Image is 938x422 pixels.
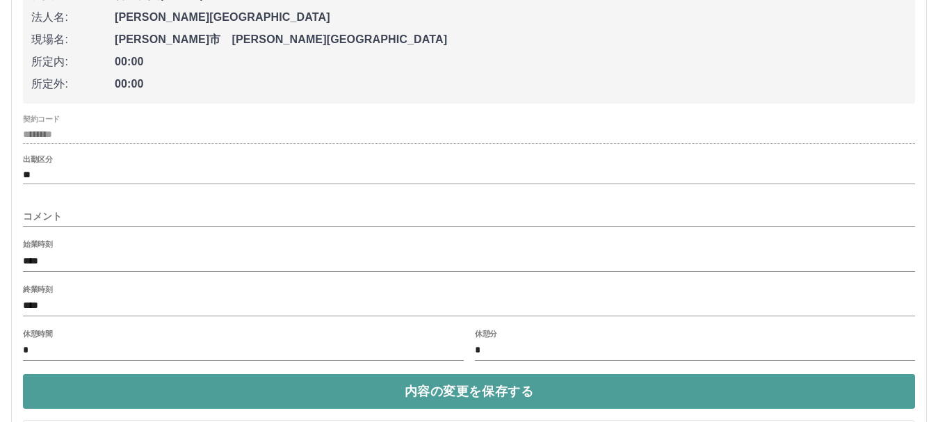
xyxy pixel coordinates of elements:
[475,328,497,339] label: 休憩分
[23,374,915,409] button: 内容の変更を保存する
[31,9,115,26] span: 法人名:
[115,31,907,48] span: [PERSON_NAME]市 [PERSON_NAME][GEOGRAPHIC_DATA]
[115,9,907,26] span: [PERSON_NAME][GEOGRAPHIC_DATA]
[23,328,52,339] label: 休憩時間
[31,31,115,48] span: 現場名:
[115,54,907,70] span: 00:00
[31,54,115,70] span: 所定内:
[115,76,907,92] span: 00:00
[31,76,115,92] span: 所定外:
[23,154,52,165] label: 出勤区分
[23,239,52,250] label: 始業時刻
[23,284,52,294] label: 終業時刻
[23,114,60,124] label: 契約コード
